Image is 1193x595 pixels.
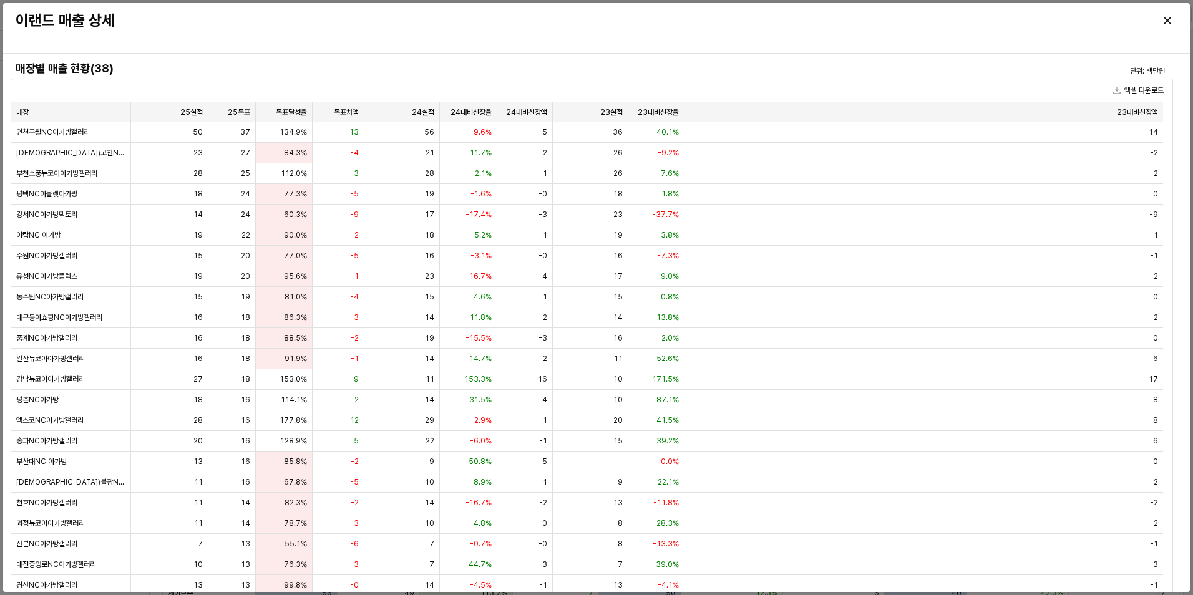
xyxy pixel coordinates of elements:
span: 유성NC아가방플렉스 [16,271,77,281]
span: -3 [350,559,359,569]
span: 26 [613,148,623,158]
span: 4 [542,395,547,405]
span: 41.5% [656,415,679,425]
span: -1 [539,436,547,446]
span: -16.7% [465,498,492,508]
span: -0 [350,580,359,590]
span: -0 [538,539,547,549]
span: -2 [1150,498,1158,508]
span: 18 [241,374,250,384]
span: -2 [351,333,359,343]
span: -3 [350,518,359,528]
p: 단위: 백만원 [986,65,1165,77]
span: 23 [613,210,623,220]
span: 19 [193,271,203,281]
span: -2 [351,498,359,508]
span: 17 [1149,374,1158,384]
span: -3.1% [470,251,492,261]
span: 1 [543,168,547,178]
span: 28 [193,168,203,178]
span: 16 [538,374,547,384]
span: -9 [350,210,359,220]
span: 16 [241,477,250,487]
span: 0.0% [661,457,679,467]
span: 12 [350,415,359,425]
span: 2 [1154,477,1158,487]
span: 88.5% [284,333,307,343]
span: 2.0% [661,333,679,343]
span: 16 [193,312,203,322]
span: 24 [241,189,250,199]
span: 3 [354,168,359,178]
span: 39.2% [656,436,679,446]
span: 19 [613,230,623,240]
span: -0 [538,189,547,199]
span: 부천소풍뉴코아아가방갤러리 [16,168,97,178]
span: 인천구월NC아가방갤러리 [16,127,90,137]
span: 26 [613,168,623,178]
span: 50 [193,127,203,137]
span: 13 [613,580,623,590]
span: 13 [193,457,203,467]
span: 15 [193,292,203,302]
span: [DEMOGRAPHIC_DATA])불광NC 아가방 [16,477,125,487]
span: 14 [425,312,434,322]
span: [DEMOGRAPHIC_DATA])고잔NC아가방 [16,148,125,158]
span: 1 [543,292,547,302]
span: 1.8% [661,189,679,199]
span: 0 [542,518,547,528]
span: -0.7% [470,539,492,549]
span: 13 [193,580,203,590]
span: -5 [350,189,359,199]
span: 15 [613,292,623,302]
span: -1 [1150,539,1158,549]
span: 13 [241,539,250,549]
span: -2.9% [470,415,492,425]
span: -6 [350,539,359,549]
span: -9 [1149,210,1158,220]
span: 16 [241,457,250,467]
span: 18 [613,189,623,199]
span: 13 [241,580,250,590]
span: 25목표 [228,107,250,117]
span: 44.7% [469,559,492,569]
span: 23실적 [600,107,623,117]
span: -1.6% [470,189,492,199]
span: 23 [425,271,434,281]
span: -11.8% [653,498,679,508]
span: 22 [241,230,250,240]
span: -5 [538,127,547,137]
span: 14 [425,580,434,590]
span: 송파NC아가방갤러리 [16,436,77,446]
span: 16 [193,354,203,364]
span: 14 [425,395,434,405]
span: 0 [1153,189,1158,199]
span: 0 [1153,292,1158,302]
span: 3.8% [661,230,679,240]
span: 강서NC아가방팩토리 [16,210,77,220]
span: -37.7% [652,210,679,220]
span: 8 [1153,415,1158,425]
span: 16 [613,333,623,343]
span: -7.3% [657,251,679,261]
span: 10 [613,395,623,405]
span: 16 [241,415,250,425]
span: 16 [193,333,203,343]
span: 0.8% [661,292,679,302]
span: 90.0% [284,230,307,240]
span: 2 [1154,271,1158,281]
span: 19 [241,292,250,302]
span: 8 [1153,395,1158,405]
span: 85.8% [284,457,307,467]
span: 77.0% [284,251,307,261]
span: 13.8% [656,312,679,322]
span: -5 [350,251,359,261]
span: 52.6% [656,354,679,364]
span: 엑스코NC아가방갤러리 [16,415,84,425]
span: 55.1% [285,539,307,549]
span: 28 [425,168,434,178]
span: 23대비신장액 [1117,107,1158,117]
span: -15.5% [465,333,492,343]
span: 야탑NC 아가방 [16,230,61,240]
span: 목표차액 [334,107,359,117]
